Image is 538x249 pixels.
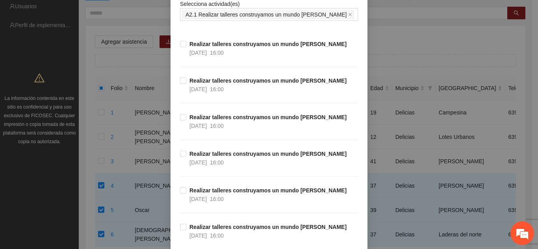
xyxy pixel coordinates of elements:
[210,123,224,129] span: 16:00
[41,40,132,50] div: Chatee con nosotros ahora
[180,1,240,7] span: Selecciona actividad(es)
[210,86,224,92] span: 16:00
[189,41,347,47] strong: Realizar talleres construyamos un mundo [PERSON_NAME]
[348,13,352,17] span: close
[210,159,224,166] span: 16:00
[210,232,224,239] span: 16:00
[186,10,347,19] span: A2.1 Realizar talleres construyamos un mundo [PERSON_NAME]
[189,151,347,157] strong: Realizar talleres construyamos un mundo [PERSON_NAME]
[46,80,109,160] span: Estamos en línea.
[189,50,207,56] span: [DATE]
[189,159,207,166] span: [DATE]
[182,10,354,19] span: A2.1 Realizar talleres construyamos un mundo de paz
[189,232,207,239] span: [DATE]
[189,114,347,120] strong: Realizar talleres construyamos un mundo [PERSON_NAME]
[189,224,347,230] strong: Realizar talleres construyamos un mundo [PERSON_NAME]
[210,50,224,56] span: 16:00
[189,86,207,92] span: [DATE]
[189,187,347,194] strong: Realizar talleres construyamos un mundo [PERSON_NAME]
[189,196,207,202] span: [DATE]
[189,123,207,129] span: [DATE]
[189,77,347,84] strong: Realizar talleres construyamos un mundo [PERSON_NAME]
[210,196,224,202] span: 16:00
[4,166,150,193] textarea: Escriba su mensaje y pulse “Intro”
[129,4,148,23] div: Minimizar ventana de chat en vivo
